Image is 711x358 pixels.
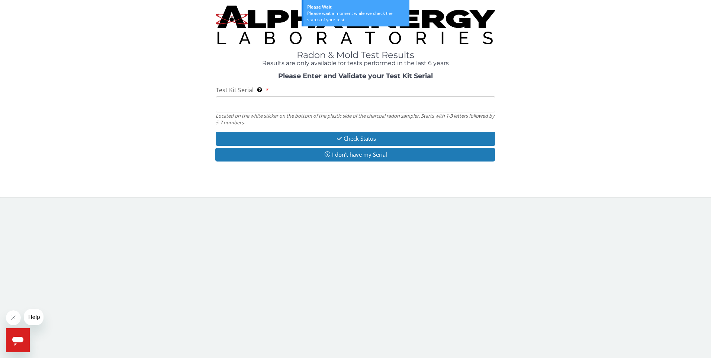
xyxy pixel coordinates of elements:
button: Check Status [216,132,496,146]
img: TightCrop.jpg [216,6,496,44]
h4: Results are only available for tests performed in the last 6 years [216,60,496,67]
iframe: Message from company [24,309,44,325]
div: Please Wait [307,4,406,10]
button: I don't have my Serial [215,148,495,162]
div: Please wait a moment while we check the status of your test [307,10,406,23]
iframe: Close message [6,310,21,325]
div: Located on the white sticker on the bottom of the plastic side of the charcoal radon sampler. Sta... [216,112,496,126]
strong: Please Enter and Validate your Test Kit Serial [278,72,433,80]
h1: Radon & Mold Test Results [216,50,496,60]
iframe: Button to launch messaging window [6,328,30,352]
span: Test Kit Serial [216,86,254,94]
